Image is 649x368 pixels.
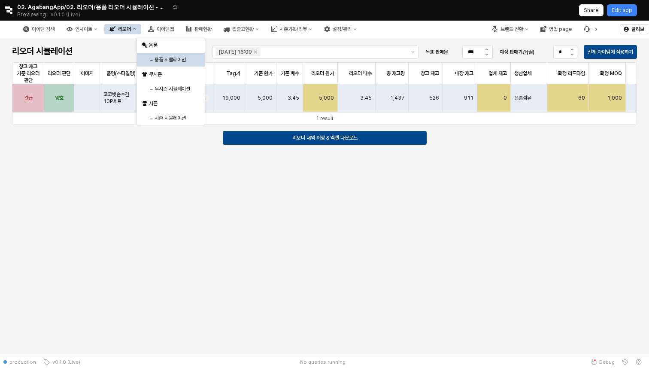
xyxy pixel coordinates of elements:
div: ㄴ 무시즌 시뮬레이션 [149,85,194,92]
span: 911 [464,94,473,101]
div: ㄴ 시즌 시뮬레이션 [149,115,194,122]
p: 클리브 [631,26,644,33]
div: 인사이트 [75,26,92,32]
p: 전체 아이템에 적용하기 [588,49,633,55]
span: Debug [599,359,615,365]
div: 시즌 [149,100,194,107]
button: Edit app [607,4,637,16]
span: 1,437 [390,94,405,101]
button: 예상 판매기간(월) 감소 [567,52,577,59]
div: 판매현황 [194,26,212,32]
span: 5,000 [319,94,334,101]
span: 리오더 배수 [349,70,372,77]
button: 판매현황 [181,24,217,34]
span: 확정 리드타임 [558,70,585,77]
span: 02. AgabangApp/02. 리오더/용품 리오더 시뮬레이션 - 아가방 [17,3,167,11]
div: Remove 2025-09-12 16:09 [254,50,257,54]
button: Releases and History [46,9,85,21]
span: 3.45 [288,94,299,101]
button: Share app [579,4,604,16]
span: 3.45 [360,94,372,101]
span: production [9,359,36,365]
span: Tag가 [226,70,240,77]
button: Add app to favorites [171,3,179,11]
div: 시즌기획/리뷰 [279,26,307,32]
span: v0.1.0 (Live) [50,359,80,365]
span: 기존 원가 [254,70,273,77]
span: 60 [578,94,585,101]
button: 전체 아이템에 적용하기 [584,45,637,59]
div: 입출고현황 [232,26,254,32]
span: 은홍섬유 [514,94,531,101]
button: 입출고현황 [218,24,264,34]
div: [DATE] 16:09 [219,48,252,56]
span: 창고 재고 기준 리오더 판단 [16,63,40,84]
span: 526 [429,94,439,101]
span: No queries running [300,359,346,365]
span: 생산업체 [514,70,531,77]
button: 아이템 검색 [18,24,60,34]
button: 리오더 [104,24,141,34]
div: 리오더 [118,26,131,32]
button: 아이템맵 [143,24,179,34]
div: 영업 page [549,26,572,32]
p: 리오더 내역 저장 & 엑셀 다운로드 [292,134,358,141]
span: 매장 재고 [455,70,473,77]
span: 5,000 [258,94,273,101]
span: 1,000 [607,94,622,101]
button: 예상 판매기간(월) 증가 [567,46,577,52]
button: History [618,356,632,368]
span: 리오더 원가 [311,70,334,77]
p: Edit app [612,7,632,14]
p: v0.1.0 (Live) [51,11,80,18]
div: Table toolbar [12,112,637,125]
div: 설정/관리 [319,24,362,34]
div: 아이템맵 [157,26,174,32]
div: 1 result [316,114,334,123]
button: 브랜드 전환 [487,24,534,34]
div: 아이템 검색 [32,26,55,32]
span: 총 재고량 [386,70,405,77]
button: 목표 판매율 증가 [482,46,492,52]
button: v0.1.0 (Live) [39,356,84,368]
span: 예상 판매기간(월) [500,49,534,55]
span: 창고 재고 [421,70,439,77]
div: Select an option [137,38,205,125]
div: 용품 [149,42,194,49]
button: 목표 판매율 감소 [482,52,492,59]
span: 목표 판매율 [425,49,448,55]
div: 버그 제보 및 기능 개선 요청 [579,24,600,34]
button: Debug [587,356,618,368]
div: 무시즌 [149,71,194,78]
span: 코코빗손수건10P세트 [103,91,138,105]
div: 인사이트 [61,24,103,34]
div: ㄴ 용품 시뮬레이션 [149,56,194,63]
span: 확정 MOQ [600,70,622,77]
span: 업체 재고 [488,70,507,77]
button: 리오더 내역 저장 & 엑셀 다운로드 [223,131,427,145]
span: 양호 [55,94,64,101]
button: 제안 사항 표시 [408,46,418,58]
span: 기존 배수 [281,70,299,77]
span: 0 [503,94,507,101]
button: 시즌기획/리뷰 [266,24,317,34]
div: Previewing v0.1.0 (Live) [17,9,85,21]
span: 리오더 판단 [48,70,70,77]
button: 영업 page [535,24,577,34]
span: 품명(스타일명) [106,70,136,77]
p: Share [584,7,599,14]
div: 설정/관리 [333,26,352,32]
span: 긴급 [24,94,33,101]
div: 브랜드 전환 [500,26,523,32]
span: 이미지 [81,70,94,77]
p: 리오더 시뮬레이션 [12,45,73,58]
span: 19,000 [222,94,240,101]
